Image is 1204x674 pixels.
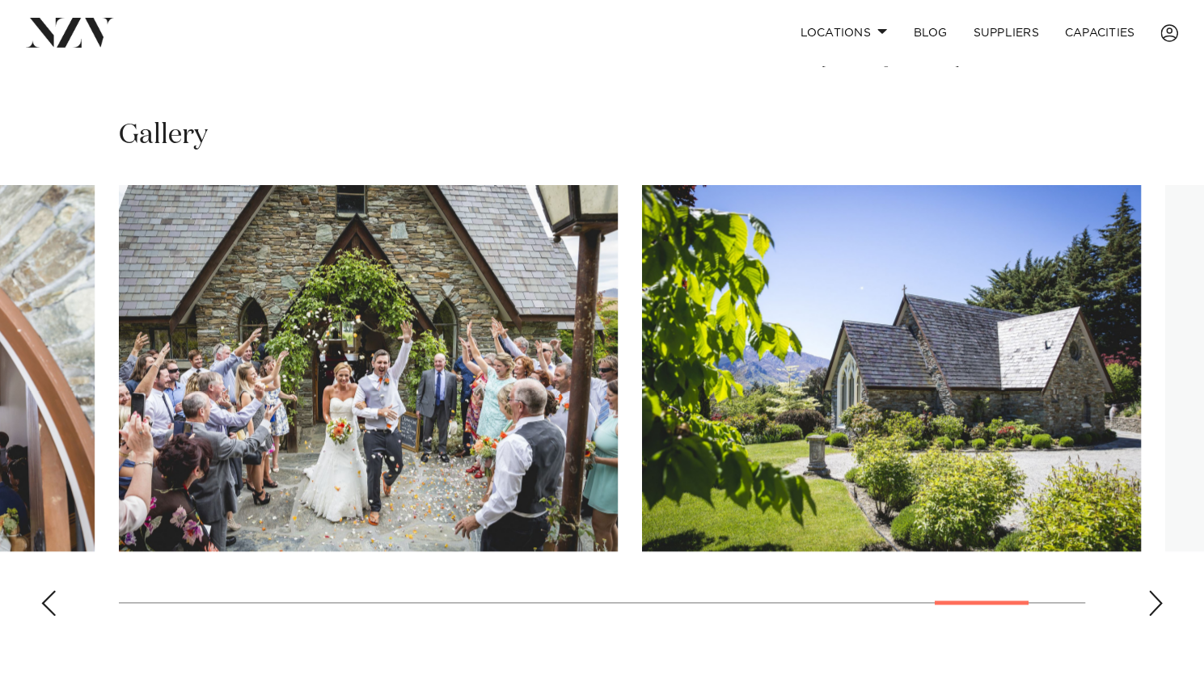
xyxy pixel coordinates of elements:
[787,15,900,50] a: Locations
[900,15,960,50] a: BLOG
[119,185,618,551] swiper-slide: 17 / 19
[960,15,1051,50] a: SUPPLIERS
[26,18,114,47] img: nzv-logo.png
[119,117,208,154] h2: Gallery
[642,185,1141,551] swiper-slide: 18 / 19
[1052,15,1148,50] a: Capacities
